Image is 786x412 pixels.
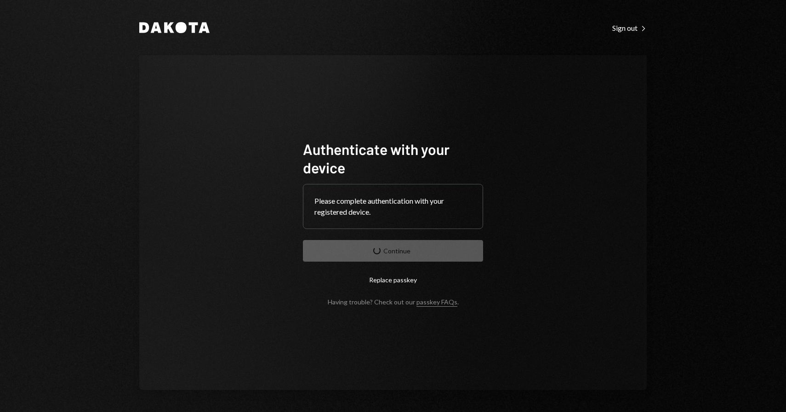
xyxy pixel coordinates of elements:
div: Please complete authentication with your registered device. [314,195,472,217]
a: passkey FAQs [416,298,457,307]
a: Sign out [612,23,647,33]
div: Having trouble? Check out our . [328,298,459,306]
button: Replace passkey [303,269,483,291]
h1: Authenticate with your device [303,140,483,177]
